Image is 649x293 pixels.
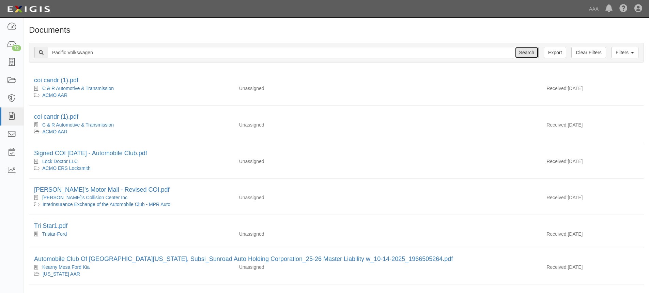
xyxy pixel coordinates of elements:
div: [DATE] [541,264,644,274]
div: Lock Doctor LLC [34,158,229,165]
div: Automobile Club Of Southern California, Subsi_Sunroad Auto Holding Corporation_25-26 Master Liabi... [34,255,639,264]
a: AAA [586,2,602,16]
div: coi candr (1).pdf [34,76,639,85]
a: Filters [611,47,638,58]
a: Lock Doctor LLC [42,159,78,164]
div: Unassigned [234,158,388,165]
div: Effective - Expiration [388,231,541,231]
a: Automobile Club Of [GEOGRAPHIC_DATA][US_STATE], Subsi_Sunroad Auto Holding Corporation_25-26 Mast... [34,255,453,262]
div: 72 [12,45,21,51]
div: Charlie's Collision Center Inc [34,194,229,201]
a: Tristar-Ford [42,231,67,237]
a: ACMO AAR [42,92,67,98]
div: [DATE] [541,85,644,95]
p: Received: [546,264,568,270]
a: [PERSON_NAME]'s Collision Center Inc [42,195,127,200]
div: Unassigned [234,194,388,201]
a: Kearny Mesa Ford Kia [42,264,90,270]
a: Interinsurance Exchange of the Automobile Club - MPR Auto [43,202,170,207]
div: Tristar-Ford [34,231,229,237]
a: Export [544,47,566,58]
p: Received: [546,231,568,237]
div: ACMO ERS Locksmith [34,165,229,172]
a: C & R Automotive & Transmission [42,122,114,128]
a: Clear Filters [571,47,606,58]
p: Received: [546,85,568,92]
div: Unassigned [234,85,388,92]
a: ACMO ERS Locksmith [42,165,91,171]
a: coi candr (1).pdf [34,113,78,120]
div: coi candr (1).pdf [34,113,639,121]
div: Effective - Expiration [388,121,541,122]
div: C & R Automotive & Transmission [34,121,229,128]
input: Search [515,47,539,58]
div: [DATE] [541,231,644,241]
a: Signed COI [DATE] - Automobile Club.pdf [34,150,147,157]
div: Interinsurance Exchange of the Automobile Club - MPR Auto [34,201,229,208]
a: [US_STATE] AAR [43,271,80,277]
a: C & R Automotive & Transmission [42,86,114,91]
input: Search [48,47,515,58]
div: Kearny Mesa Ford Kia [34,264,229,270]
div: Charlie's Motor Mall - Revised COI.pdf [34,186,639,194]
h1: Documents [29,26,644,34]
a: coi candr (1).pdf [34,77,78,84]
p: Received: [546,158,568,165]
a: [PERSON_NAME]'s Motor Mall - Revised COI.pdf [34,186,170,193]
i: Help Center - Complianz [619,5,628,13]
div: Unassigned [234,264,388,270]
div: [DATE] [541,121,644,132]
div: ACMO AAR [34,92,229,99]
div: Unassigned [234,121,388,128]
div: Tri Star1.pdf [34,222,639,231]
div: ACMO AAR [34,128,229,135]
a: ACMO AAR [42,129,67,134]
div: C & R Automotive & Transmission [34,85,229,92]
div: [DATE] [541,158,644,168]
p: Received: [546,194,568,201]
img: logo-5460c22ac91f19d4615b14bd174203de0afe785f0fc80cf4dbbc73dc1793850b.png [5,3,52,15]
p: Received: [546,121,568,128]
a: Tri Star1.pdf [34,222,67,229]
div: [DATE] [541,194,644,204]
div: California AAR [34,270,229,277]
div: Signed COI 10.14.25 - Automobile Club.pdf [34,149,639,158]
div: Unassigned [234,231,388,237]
